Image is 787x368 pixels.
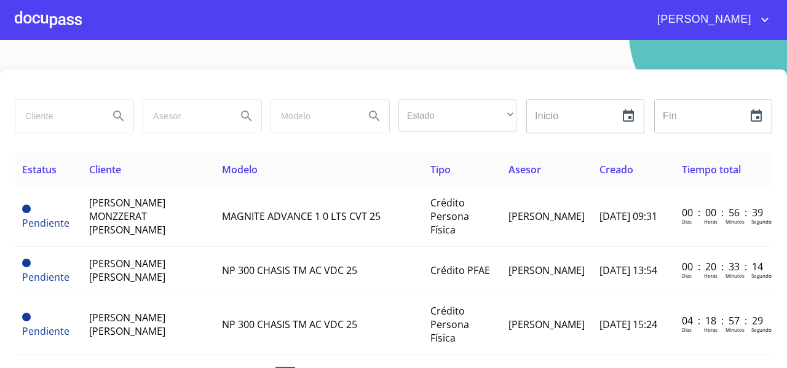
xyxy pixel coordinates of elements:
[22,270,69,284] span: Pendiente
[222,163,258,176] span: Modelo
[430,264,490,277] span: Crédito PFAE
[89,311,165,338] span: [PERSON_NAME] [PERSON_NAME]
[232,101,261,131] button: Search
[15,100,99,133] input: search
[430,163,451,176] span: Tipo
[360,101,389,131] button: Search
[682,272,692,279] p: Dias
[271,100,355,133] input: search
[704,218,718,225] p: Horas
[430,304,469,345] span: Crédito Persona Física
[599,163,633,176] span: Creado
[682,314,765,327] p: 04 : 18 : 57 : 29
[22,259,31,267] span: Pendiente
[648,10,757,29] span: [PERSON_NAME]
[751,218,774,225] p: Segundos
[89,257,165,284] span: [PERSON_NAME] [PERSON_NAME]
[430,196,469,237] span: Crédito Persona Física
[726,218,745,225] p: Minutos
[751,272,774,279] p: Segundos
[222,264,357,277] span: NP 300 CHASIS TM AC VDC 25
[682,218,692,225] p: Dias
[104,101,133,131] button: Search
[508,163,541,176] span: Asesor
[599,318,657,331] span: [DATE] 15:24
[398,99,516,132] div: ​
[599,264,657,277] span: [DATE] 13:54
[22,313,31,321] span: Pendiente
[726,272,745,279] p: Minutos
[222,209,381,223] span: MAGNITE ADVANCE 1 0 LTS CVT 25
[22,205,31,213] span: Pendiente
[682,260,765,273] p: 00 : 20 : 33 : 14
[508,209,585,223] span: [PERSON_NAME]
[222,318,357,331] span: NP 300 CHASIS TM AC VDC 25
[704,326,718,333] p: Horas
[751,326,774,333] p: Segundos
[726,326,745,333] p: Minutos
[22,324,69,338] span: Pendiente
[599,209,657,223] span: [DATE] 09:31
[89,196,165,237] span: [PERSON_NAME] MONZZERAT [PERSON_NAME]
[508,318,585,331] span: [PERSON_NAME]
[508,264,585,277] span: [PERSON_NAME]
[22,216,69,230] span: Pendiente
[704,272,718,279] p: Horas
[682,163,741,176] span: Tiempo total
[682,206,765,219] p: 00 : 00 : 56 : 39
[22,163,57,176] span: Estatus
[648,10,772,29] button: account of current user
[143,100,227,133] input: search
[682,326,692,333] p: Dias
[89,163,121,176] span: Cliente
